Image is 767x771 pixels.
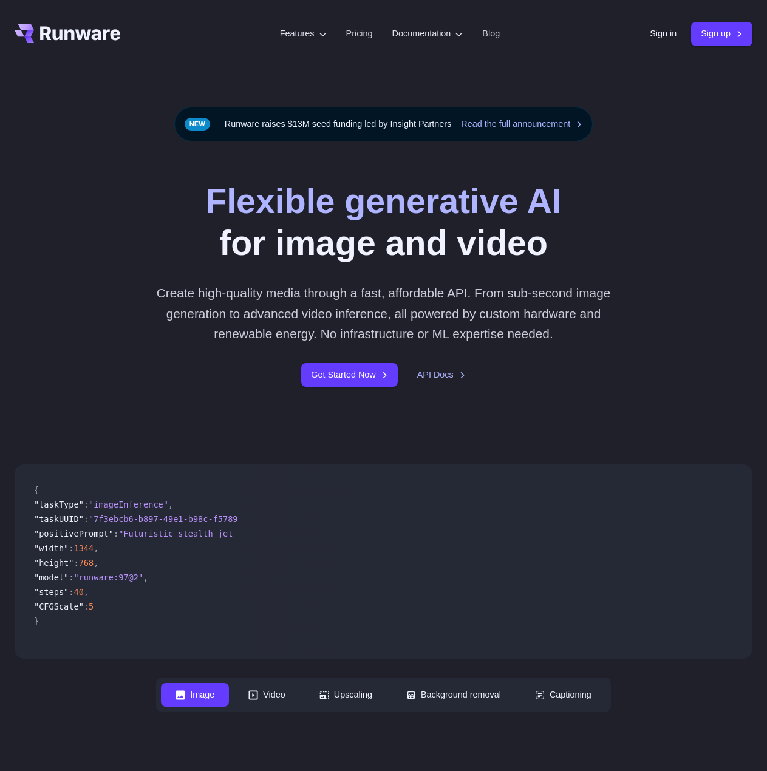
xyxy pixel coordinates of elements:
[34,558,73,568] span: "height"
[34,587,69,597] span: "steps"
[69,587,73,597] span: :
[84,587,89,597] span: ,
[34,500,84,509] span: "taskType"
[34,529,114,538] span: "positivePrompt"
[69,543,73,553] span: :
[84,500,89,509] span: :
[89,500,168,509] span: "imageInference"
[34,616,39,626] span: }
[34,485,39,495] span: {
[280,27,327,41] label: Features
[161,683,229,707] button: Image
[114,529,118,538] span: :
[79,558,94,568] span: 768
[89,514,278,524] span: "7f3ebcb6-b897-49e1-b98c-f5789d2d40d7"
[34,572,69,582] span: "model"
[205,182,562,220] strong: Flexible generative AI
[73,572,143,582] span: "runware:97@2"
[94,543,98,553] span: ,
[482,27,500,41] a: Blog
[417,368,466,382] a: API Docs
[69,572,73,582] span: :
[15,24,120,43] a: Go to /
[520,683,606,707] button: Captioning
[34,543,69,553] span: "width"
[346,27,373,41] a: Pricing
[34,514,84,524] span: "taskUUID"
[205,180,562,263] h1: for image and video
[94,558,98,568] span: ,
[34,602,84,611] span: "CFGScale"
[392,683,516,707] button: Background removal
[89,602,94,611] span: 5
[118,529,571,538] span: "Futuristic stealth jet streaking through a neon-lit cityscape with glowing purple exhaust"
[301,363,397,387] a: Get Started Now
[73,558,78,568] span: :
[73,587,83,597] span: 40
[174,107,593,141] div: Runware raises $13M seed funding led by Insight Partners
[691,22,752,46] a: Sign up
[143,572,148,582] span: ,
[461,117,582,131] a: Read the full announcement
[148,283,620,344] p: Create high-quality media through a fast, affordable API. From sub-second image generation to adv...
[168,500,173,509] span: ,
[73,543,94,553] span: 1344
[650,27,677,41] a: Sign in
[234,683,300,707] button: Video
[305,683,387,707] button: Upscaling
[84,602,89,611] span: :
[392,27,463,41] label: Documentation
[84,514,89,524] span: :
